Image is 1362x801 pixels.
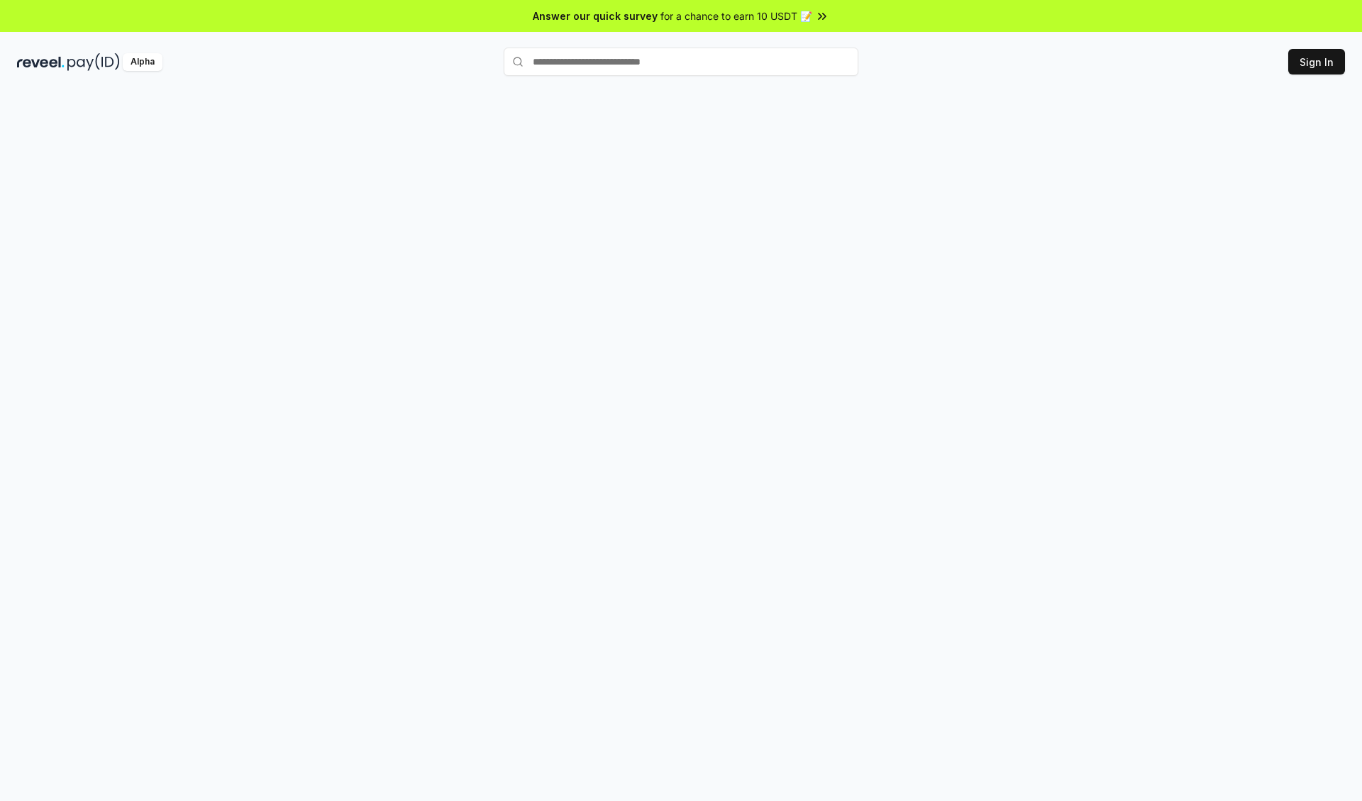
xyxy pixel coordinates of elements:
button: Sign In [1288,49,1345,74]
div: Alpha [123,53,162,71]
img: reveel_dark [17,53,65,71]
img: pay_id [67,53,120,71]
span: for a chance to earn 10 USDT 📝 [660,9,812,23]
span: Answer our quick survey [533,9,658,23]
